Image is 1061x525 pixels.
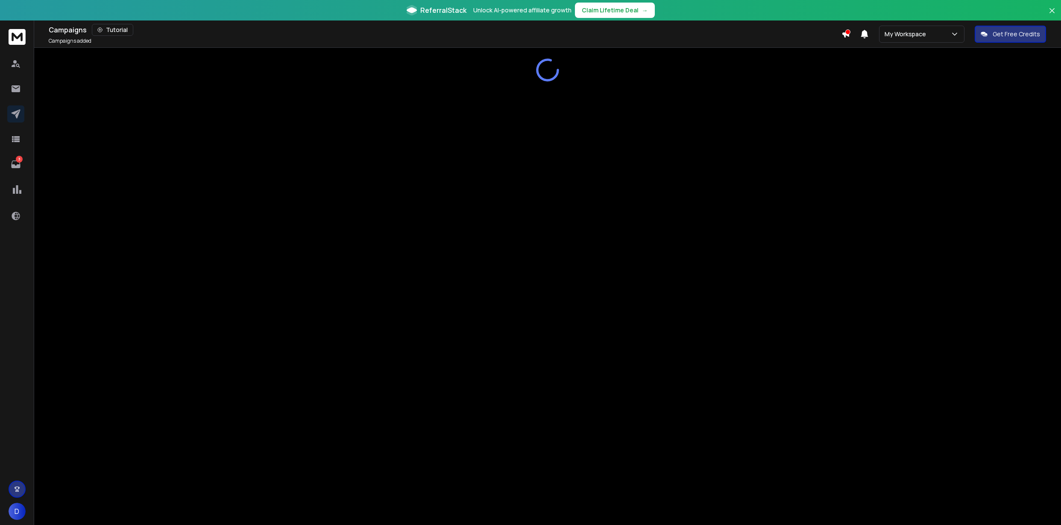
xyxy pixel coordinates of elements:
button: D [9,503,26,520]
p: 3 [16,156,23,163]
a: 3 [7,156,24,173]
button: Close banner [1046,5,1058,26]
button: Claim Lifetime Deal→ [575,3,655,18]
p: My Workspace [885,30,929,38]
p: Unlock AI-powered affiliate growth [473,6,572,15]
p: Get Free Credits [993,30,1040,38]
span: → [642,6,648,15]
p: Campaigns added [49,38,91,44]
div: Campaigns [49,24,841,36]
button: Get Free Credits [975,26,1046,43]
button: Tutorial [92,24,133,36]
span: ReferralStack [420,5,466,15]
